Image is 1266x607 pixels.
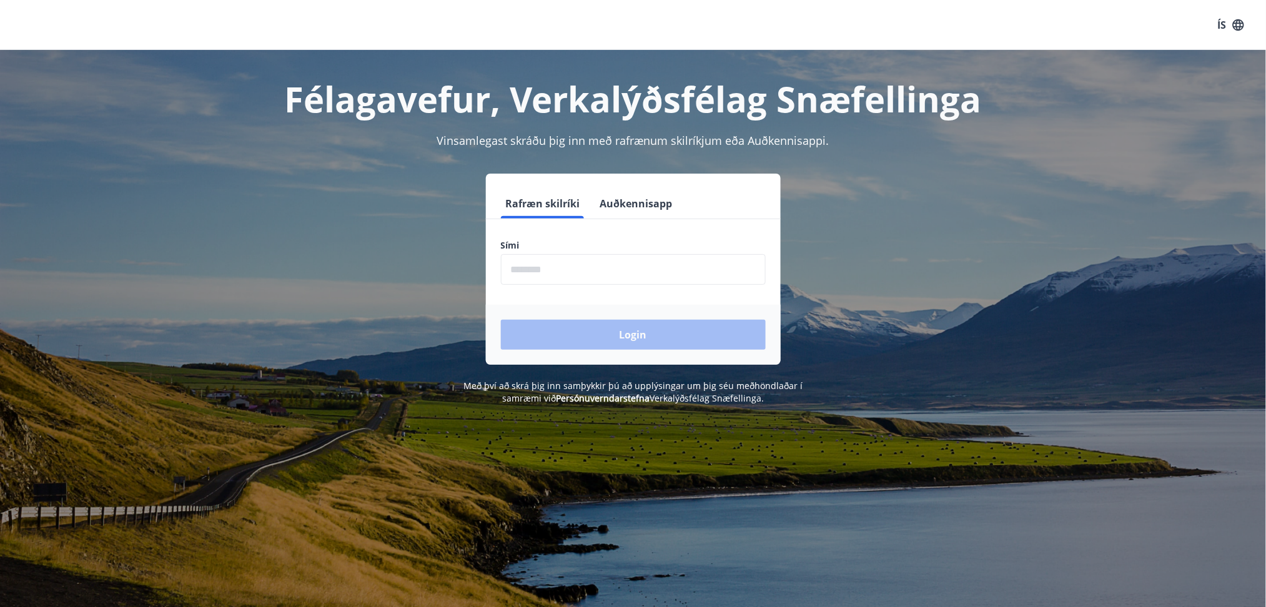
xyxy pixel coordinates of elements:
button: Auðkennisapp [595,189,678,219]
label: Sími [501,239,766,252]
button: Rafræn skilríki [501,189,585,219]
h1: Félagavefur, Verkalýðsfélag Snæfellinga [199,75,1068,122]
span: Með því að skrá þig inn samþykkir þú að upplýsingar um þig séu meðhöndlaðar í samræmi við Verkalý... [463,380,803,404]
span: Vinsamlegast skráðu þig inn með rafrænum skilríkjum eða Auðkennisappi. [437,133,829,148]
button: ÍS [1211,14,1251,36]
a: Persónuverndarstefna [556,392,650,404]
